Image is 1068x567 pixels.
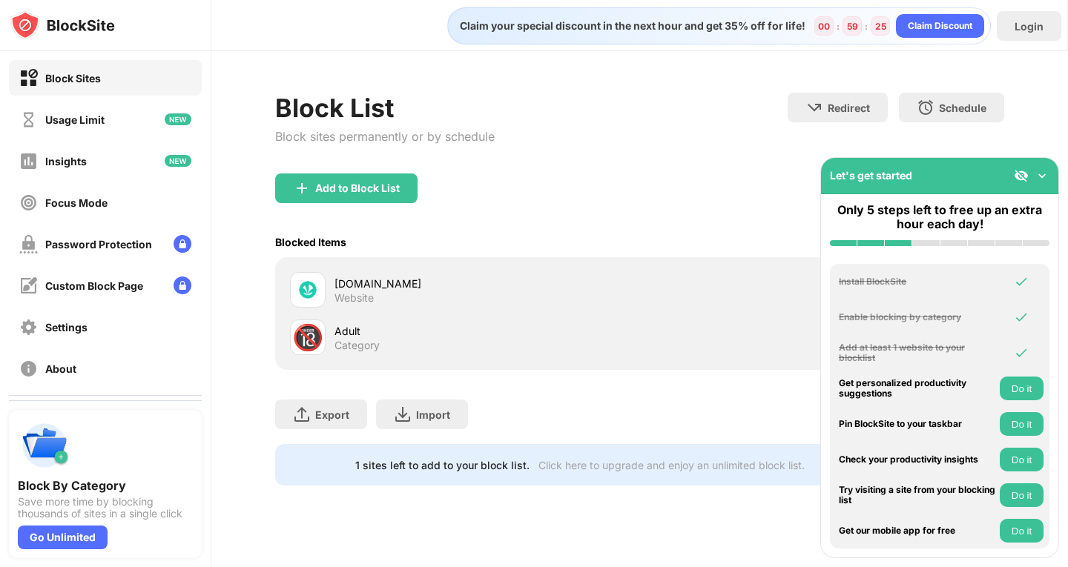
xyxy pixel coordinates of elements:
img: about-off.svg [19,359,38,378]
div: : [862,18,871,35]
div: Install BlockSite [839,276,996,287]
div: Settings [45,321,88,334]
div: Category [334,339,380,352]
button: Do it [1000,448,1044,471]
button: Do it [1000,483,1044,507]
div: Block sites permanently or by schedule [275,129,495,144]
div: Website [334,291,374,305]
img: lock-menu.svg [174,235,191,253]
div: 00 [818,21,830,32]
div: Import [416,408,450,421]
img: push-categories.svg [18,419,71,472]
img: focus-off.svg [19,193,38,212]
div: 25 [875,21,886,32]
img: block-on.svg [19,69,38,87]
div: Save more time by blocking thousands of sites in a single click [18,496,193,520]
img: logo-blocksite.svg [10,10,115,40]
div: Usage Limit [45,113,105,126]
img: time-usage-off.svg [19,110,38,129]
div: Block List [275,93,495,123]
div: 59 [847,21,858,32]
div: Check your productivity insights [839,454,996,465]
div: Adult [334,323,639,339]
img: settings-off.svg [19,318,38,336]
div: Let's get started [830,169,912,182]
div: [DOMAIN_NAME] [334,276,639,291]
img: omni-check.svg [1014,274,1029,289]
div: Add at least 1 website to your blocklist [839,342,996,364]
div: About [45,362,76,375]
img: favicons [299,281,317,299]
div: Get our mobile app for free [839,525,996,536]
div: Click here to upgrade and enjoy an unlimited block list. [538,459,805,471]
div: : [834,18,843,35]
div: Try visiting a site from your blocking list [839,485,996,506]
button: Do it [1000,412,1044,436]
button: Do it [1000,519,1044,543]
div: Focus Mode [45,196,108,209]
img: omni-check.svg [1014,345,1029,360]
div: Enable blocking by category [839,312,996,322]
img: new-icon.svg [165,155,191,167]
div: 🔞 [292,322,323,353]
img: customize-block-page-off.svg [19,276,38,295]
button: Do it [1000,377,1044,400]
div: Password Protection [45,238,152,251]
div: Export [315,408,349,421]
div: Schedule [939,102,986,114]
div: Claim Discount [908,19,972,33]
div: Block Sites [45,72,101,84]
div: Only 5 steps left to free up an extra hour each day! [830,203,1049,231]
div: 1 sites left to add to your block list. [355,459,530,471]
div: Insights [45,155,87,168]
div: Custom Block Page [45,279,143,292]
img: insights-off.svg [19,152,38,170]
img: eye-not-visible.svg [1014,168,1029,183]
img: omni-check.svg [1014,310,1029,325]
img: omni-setup-toggle.svg [1035,168,1049,183]
div: Go Unlimited [18,525,108,549]
div: Claim your special discount in the next hour and get 35% off for life! [451,19,805,33]
div: Login [1015,20,1044,33]
div: Pin BlockSite to your taskbar [839,419,996,429]
div: Redirect [828,102,870,114]
div: Get personalized productivity suggestions [839,378,996,399]
div: Block By Category [18,478,193,493]
div: Add to Block List [315,182,400,194]
img: lock-menu.svg [174,276,191,294]
img: new-icon.svg [165,113,191,125]
div: Blocked Items [275,236,346,248]
img: password-protection-off.svg [19,235,38,253]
